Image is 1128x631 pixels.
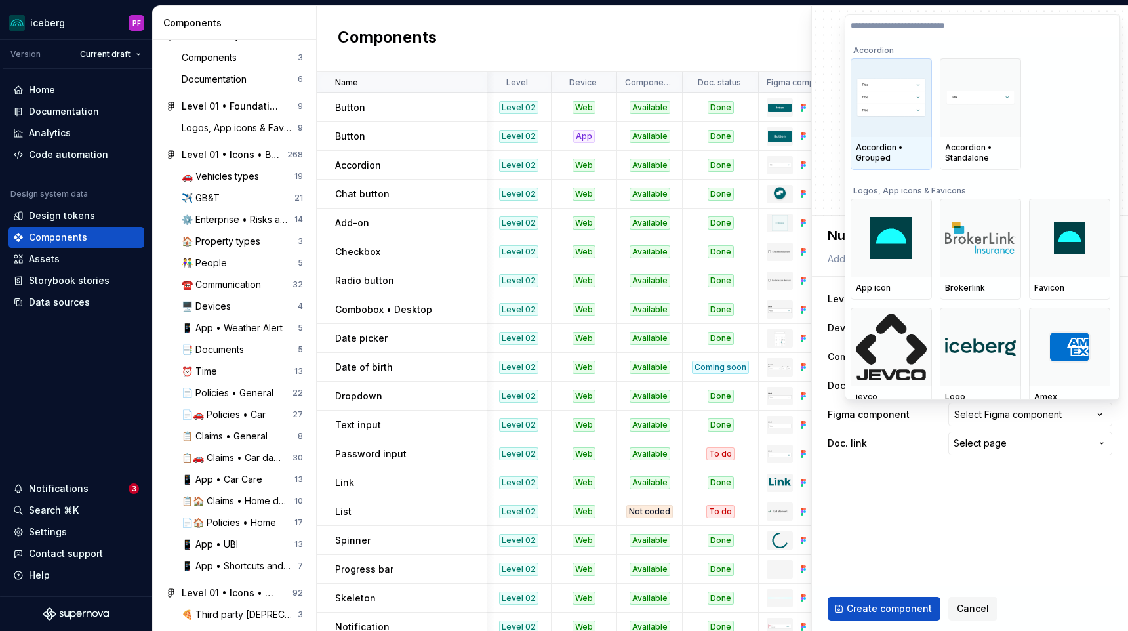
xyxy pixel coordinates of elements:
div: jevco [856,392,927,402]
div: Brokerlink [945,283,1016,293]
div: Accordion [851,37,1110,58]
div: Accordion • Grouped [856,142,927,163]
div: Logo [945,392,1016,402]
div: Accordion • Standalone [945,142,1016,163]
div: App icon [856,283,927,293]
div: Logos, App icons & Favicons [851,178,1110,199]
div: Favicon [1034,283,1105,293]
div: Amex [1034,392,1105,402]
